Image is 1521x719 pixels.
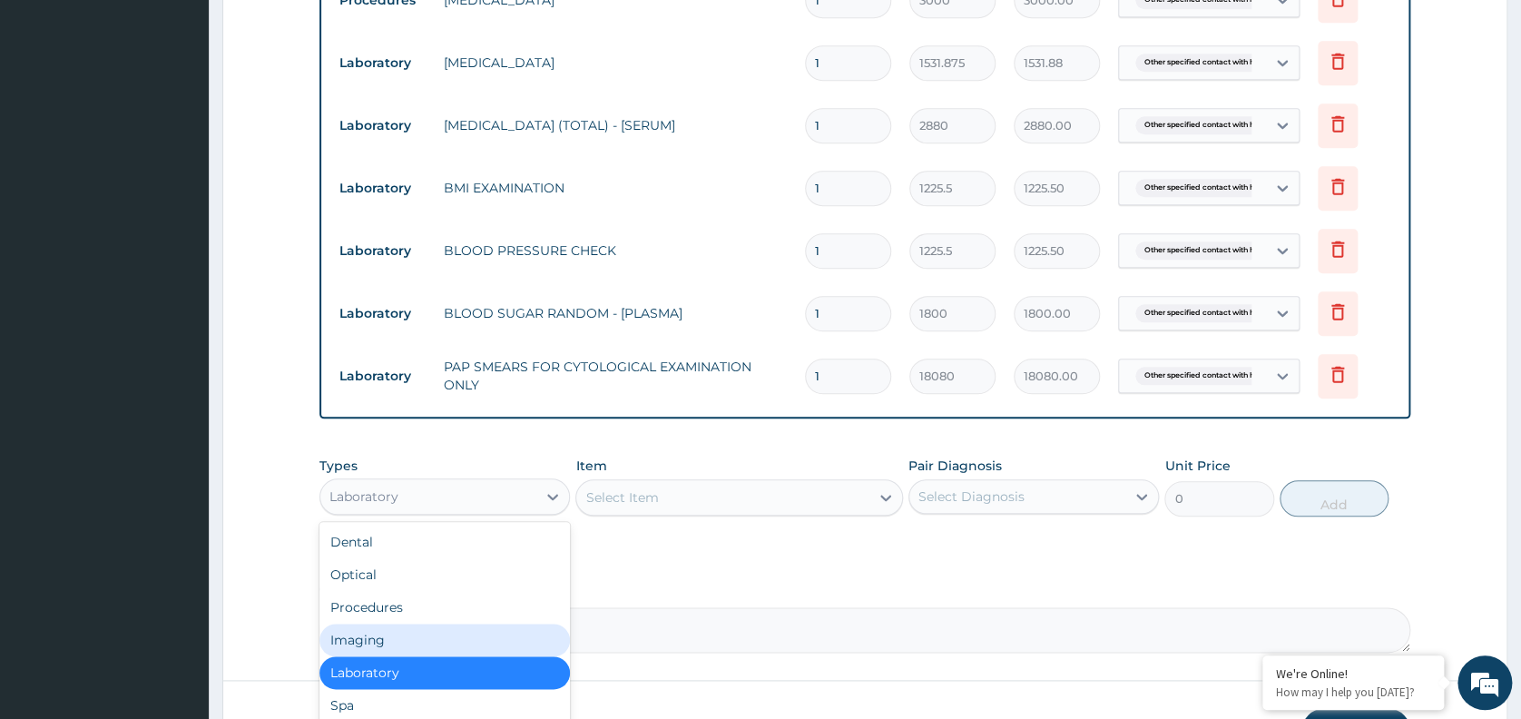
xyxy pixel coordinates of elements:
[319,624,570,656] div: Imaging
[1276,685,1430,700] p: How may I help you today?
[1276,665,1430,682] div: We're Online!
[585,488,658,507] div: Select Item
[435,295,796,331] td: BLOOD SUGAR RANDOM - [PLASMA]
[575,457,606,475] label: Item
[435,349,796,403] td: PAP SMEARS FOR CYTOLOGICAL EXAMINATION ONLY
[1135,304,1269,322] span: Other specified contact with h...
[330,46,435,80] td: Laboratory
[105,229,250,412] span: We're online!
[330,297,435,330] td: Laboratory
[1135,241,1269,260] span: Other specified contact with h...
[319,656,570,689] div: Laboratory
[1135,116,1269,134] span: Other specified contact with h...
[435,232,796,269] td: BLOOD PRESSURE CHECK
[319,458,358,474] label: Types
[319,582,1410,597] label: Comment
[319,558,570,591] div: Optical
[34,91,74,136] img: d_794563401_company_1708531726252_794563401
[329,488,398,506] div: Laboratory
[1135,179,1269,197] span: Other specified contact with h...
[9,496,346,559] textarea: Type your message and hit 'Enter'
[94,102,305,125] div: Chat with us now
[319,526,570,558] div: Dental
[1164,457,1230,475] label: Unit Price
[918,488,1025,506] div: Select Diagnosis
[1135,367,1269,385] span: Other specified contact with h...
[330,359,435,393] td: Laboratory
[330,172,435,205] td: Laboratory
[330,109,435,143] td: Laboratory
[435,170,796,206] td: BMI EXAMINATION
[435,107,796,143] td: [MEDICAL_DATA] (TOTAL) - [SERUM]
[298,9,341,53] div: Minimize live chat window
[330,234,435,268] td: Laboratory
[1280,480,1389,517] button: Add
[908,457,1002,475] label: Pair Diagnosis
[435,44,796,81] td: [MEDICAL_DATA]
[1135,54,1269,72] span: Other specified contact with h...
[319,591,570,624] div: Procedures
